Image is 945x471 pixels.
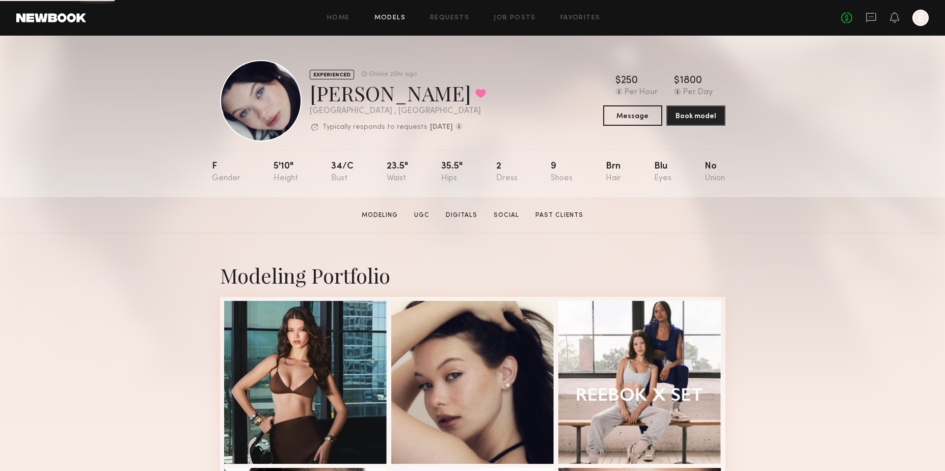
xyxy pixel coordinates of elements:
[560,15,601,21] a: Favorites
[441,162,463,183] div: 35.5"
[625,88,658,97] div: Per Hour
[621,76,638,86] div: 250
[654,162,671,183] div: Blu
[212,162,240,183] div: F
[496,162,518,183] div: 2
[322,124,427,131] p: Typically responds to requests
[327,15,350,21] a: Home
[387,162,408,183] div: 23.5"
[683,88,713,97] div: Per Day
[310,70,354,79] div: EXPERIENCED
[369,71,417,78] div: Online 20hr ago
[310,79,486,106] div: [PERSON_NAME]
[331,162,354,183] div: 34/c
[603,105,662,126] button: Message
[615,76,621,86] div: $
[358,211,402,220] a: Modeling
[442,211,481,220] a: Digitals
[494,15,536,21] a: Job Posts
[551,162,573,183] div: 9
[705,162,725,183] div: No
[680,76,702,86] div: 1800
[430,15,469,21] a: Requests
[410,211,434,220] a: UGC
[674,76,680,86] div: $
[274,162,298,183] div: 5'10"
[220,262,725,289] div: Modeling Portfolio
[490,211,523,220] a: Social
[310,107,486,116] div: [GEOGRAPHIC_DATA] , [GEOGRAPHIC_DATA]
[606,162,621,183] div: Brn
[374,15,406,21] a: Models
[531,211,587,220] a: Past Clients
[666,105,725,126] button: Book model
[912,10,929,26] a: E
[430,124,453,131] b: [DATE]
